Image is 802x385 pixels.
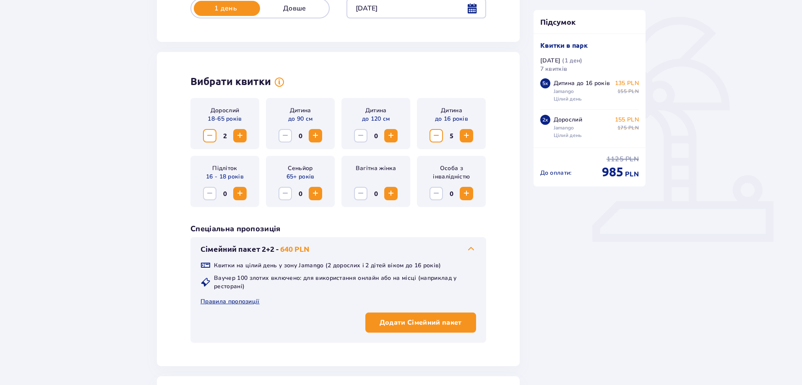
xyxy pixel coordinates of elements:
[294,129,307,142] span: 0
[540,65,568,73] p: 7 квитків
[233,187,247,200] button: Increase
[430,187,443,200] button: Decrease
[615,79,639,88] p: 135 PLN
[615,116,639,124] p: 155 PLN
[354,129,367,142] button: Decrease
[554,132,582,139] p: Цілий день
[191,4,260,13] p: 1 день
[286,173,315,181] p: 65+ років
[540,115,550,125] div: 2 x
[356,164,396,173] p: Вагітна жінка
[384,129,398,142] button: Increase
[362,115,390,123] p: до 120 см
[460,187,473,200] button: Increase
[218,129,232,142] span: 2
[554,88,574,95] p: Jamango
[540,41,588,50] p: Квитки в парк
[260,4,329,13] p: Довше
[369,129,383,142] span: 0
[628,88,639,95] p: PLN
[294,187,307,200] span: 0
[212,164,237,173] p: Підліток
[279,187,292,200] button: Decrease
[218,187,232,200] span: 0
[554,95,582,103] p: Цілий день
[365,313,476,333] button: Додати Сімейний пакет
[430,129,443,142] button: Decrease
[625,170,639,179] p: PLN
[602,164,623,180] p: 985
[309,129,322,142] button: Increase
[625,155,639,164] p: PLN
[200,244,279,254] p: Сімейний пакет 2+2 -
[460,129,473,142] button: Increase
[445,129,458,142] span: 5
[445,187,458,200] span: 0
[200,297,260,306] a: Правила пропозиції
[365,106,387,115] p: Дитина
[554,79,610,88] p: Дитина до 16 років
[562,57,582,65] p: ( 1 ден )
[208,115,242,123] p: 18-65 років
[203,187,216,200] button: Decrease
[540,78,550,88] div: 5 x
[203,129,216,142] button: Decrease
[380,318,462,327] p: Додати Сімейний пакет
[424,164,479,181] p: Особа з інвалідністю
[214,261,441,270] p: Квитки на цілий день у зону Jamango (2 дорослих i 2 дітей віком до 16 років)
[288,164,312,173] p: Сеньйор
[190,75,271,88] p: Вибрати квитки
[279,129,292,142] button: Decrease
[211,106,240,115] p: Дорослий
[628,124,639,132] p: PLN
[617,124,627,132] p: 175
[233,129,247,142] button: Increase
[554,124,574,132] p: Jamango
[534,17,646,27] p: Підсумок
[206,173,244,181] p: 16 - 18 років
[441,106,462,115] p: Дитина
[280,244,310,254] p: 640 PLN
[288,115,313,123] p: до 90 см
[607,155,624,164] p: 1125
[554,116,583,124] p: Дорослий
[369,187,383,200] span: 0
[214,274,476,291] p: Ваучер 100 злотих включено: для використання онлайн або на місці (наприклад у ресторані)
[435,115,469,123] p: до 16 років
[354,187,367,200] button: Decrease
[540,57,561,65] p: [DATE]
[384,187,398,200] button: Increase
[309,187,322,200] button: Increase
[290,106,311,115] p: Дитина
[540,169,572,177] p: До оплати :
[190,224,281,234] p: Спеціальна пропозиція
[200,244,476,254] button: Сімейний пакет 2+2 -640 PLN
[617,88,627,95] p: 155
